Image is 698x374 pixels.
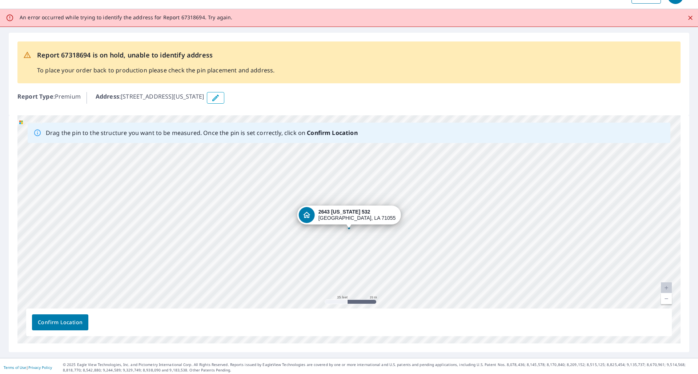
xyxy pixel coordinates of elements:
div: [GEOGRAPHIC_DATA], LA 71055 [318,209,396,221]
a: Current Level 20, Zoom In Disabled [661,282,672,293]
b: Report Type [17,92,53,100]
p: : [STREET_ADDRESS][US_STATE] [96,92,204,104]
b: Address [96,92,119,100]
p: © 2025 Eagle View Technologies, Inc. and Pictometry International Corp. All Rights Reserved. Repo... [63,362,694,373]
button: Close [686,13,695,23]
strong: 2643 [US_STATE] 532 [318,209,370,215]
p: : Premium [17,92,81,104]
a: Terms of Use [4,365,26,370]
b: Confirm Location [307,129,357,137]
p: To place your order back to production please check the pin placement and address. [37,66,274,75]
a: Privacy Policy [28,365,52,370]
p: Drag the pin to the structure you want to be measured. Once the pin is set correctly, click on [46,128,358,137]
button: Confirm Location [32,314,88,330]
p: Report 67318694 is on hold, unable to identify address [37,50,274,60]
p: | [4,365,52,370]
span: Confirm Location [38,318,83,327]
a: Current Level 20, Zoom Out [661,293,672,304]
p: An error occurred while trying to identify the address for Report 67318694. Try again. [20,14,232,21]
div: Dropped pin, building 1, Residential property, 2643 Louisiana 532 Minden, LA 71055 [297,206,401,228]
